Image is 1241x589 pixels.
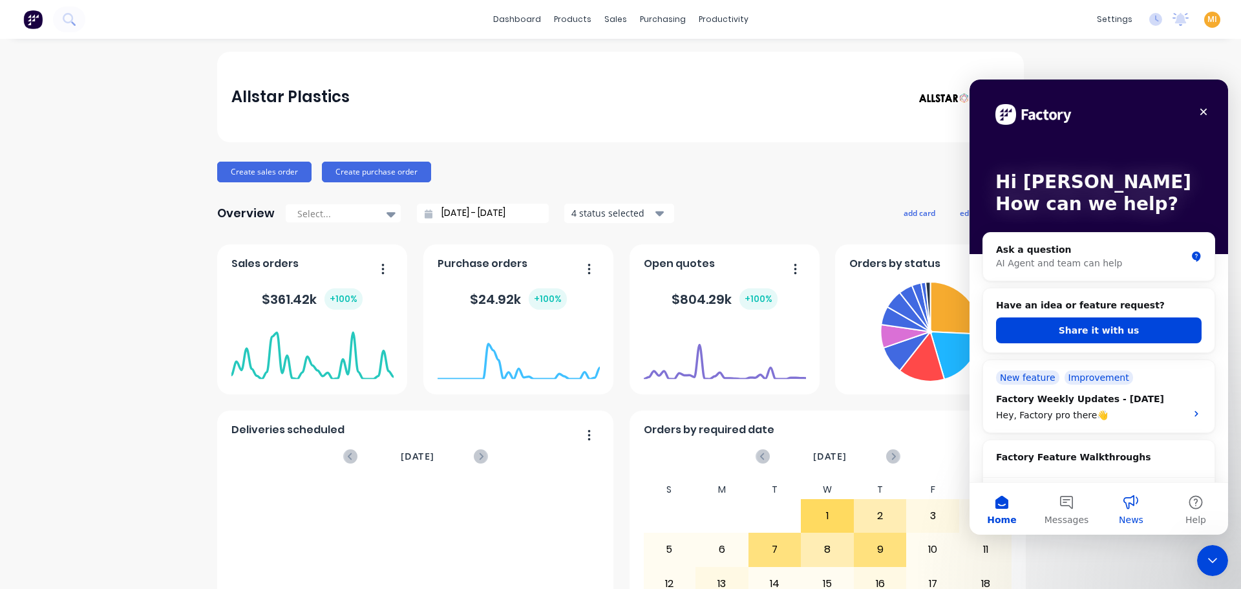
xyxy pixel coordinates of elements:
div: 8 [801,533,853,566]
div: 5 [644,533,695,566]
iframe: Intercom live chat [970,80,1228,535]
span: Open quotes [644,256,715,272]
img: Allstar Plastics [919,93,1010,103]
div: 1 [801,500,853,532]
div: + 100 % [739,288,778,310]
div: 3 [907,500,959,532]
div: $ 804.29k [672,288,778,310]
button: edit dashboard [951,204,1024,221]
div: 10 [907,533,959,566]
div: S [643,480,696,499]
img: Factory [23,10,43,29]
button: 4 status selected [564,204,674,223]
div: Overview [217,200,275,226]
button: Create purchase order [322,162,431,182]
iframe: Intercom live chat [1197,545,1228,576]
span: MI [1207,14,1217,25]
div: 4 [960,500,1012,532]
div: Allstar Plastics [231,84,350,110]
div: products [547,10,598,29]
div: 9 [854,533,906,566]
div: $ 24.92k [470,288,567,310]
div: sales [598,10,633,29]
span: [DATE] [813,449,847,464]
div: + 100 % [529,288,567,310]
button: Create sales order [217,162,312,182]
span: Purchase orders [438,256,527,272]
span: Orders by status [849,256,940,272]
div: 2 [854,500,906,532]
div: settings [1090,10,1139,29]
div: 11 [960,533,1012,566]
div: T [854,480,907,499]
span: Deliveries scheduled [231,422,345,438]
div: 7 [749,533,801,566]
button: add card [895,204,944,221]
div: S [959,480,1012,499]
div: M [695,480,748,499]
div: purchasing [633,10,692,29]
span: Sales orders [231,256,299,272]
div: 4 status selected [571,206,653,220]
div: productivity [692,10,755,29]
span: [DATE] [401,449,434,464]
div: T [748,480,801,499]
div: W [801,480,854,499]
div: F [906,480,959,499]
a: dashboard [487,10,547,29]
div: $ 361.42k [262,288,363,310]
div: 6 [696,533,748,566]
div: + 100 % [324,288,363,310]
